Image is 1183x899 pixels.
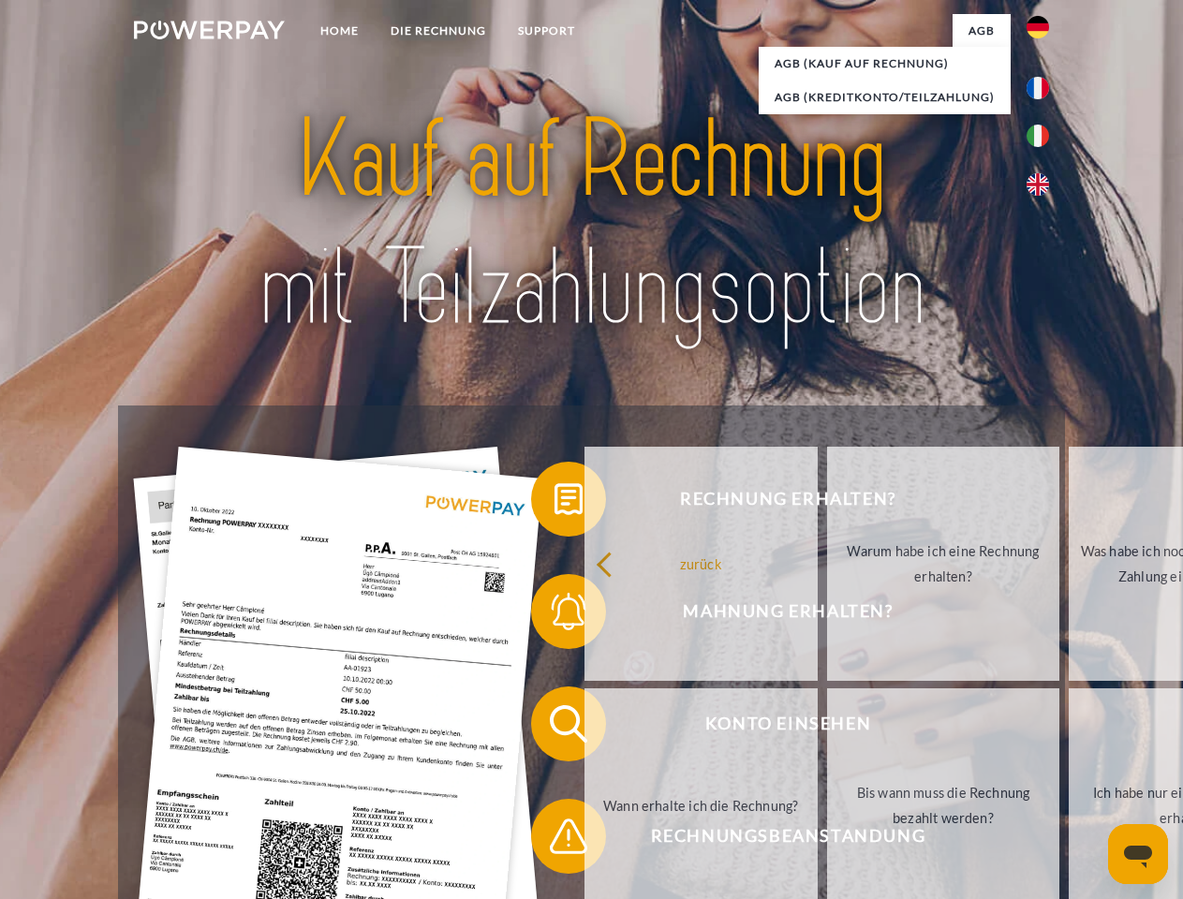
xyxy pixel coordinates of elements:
[1027,16,1049,38] img: de
[953,14,1011,48] a: agb
[179,90,1004,359] img: title-powerpay_de.svg
[545,700,592,747] img: qb_search.svg
[134,21,285,39] img: logo-powerpay-white.svg
[838,538,1049,589] div: Warum habe ich eine Rechnung erhalten?
[1108,824,1168,884] iframe: Schaltfläche zum Öffnen des Messaging-Fensters
[545,476,592,523] img: qb_bill.svg
[502,14,591,48] a: SUPPORT
[531,574,1018,649] button: Mahnung erhalten?
[531,686,1018,761] button: Konto einsehen
[759,81,1011,114] a: AGB (Kreditkonto/Teilzahlung)
[1027,125,1049,147] img: it
[545,588,592,635] img: qb_bell.svg
[545,813,592,860] img: qb_warning.svg
[1027,77,1049,99] img: fr
[596,792,806,818] div: Wann erhalte ich die Rechnung?
[531,799,1018,874] button: Rechnungsbeanstandung
[838,780,1049,831] div: Bis wann muss die Rechnung bezahlt werden?
[531,462,1018,537] button: Rechnung erhalten?
[375,14,502,48] a: DIE RECHNUNG
[759,47,1011,81] a: AGB (Kauf auf Rechnung)
[1027,173,1049,196] img: en
[596,551,806,576] div: zurück
[304,14,375,48] a: Home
